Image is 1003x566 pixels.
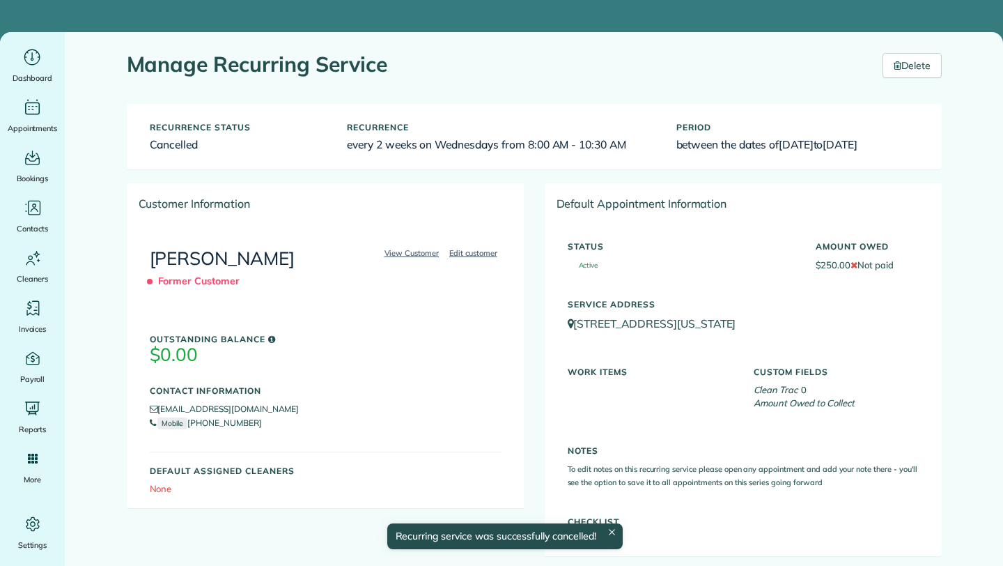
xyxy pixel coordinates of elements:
[568,242,795,251] h5: Status
[823,137,857,151] span: [DATE]
[676,123,919,132] h5: Period
[150,345,501,365] h3: $0.00
[127,184,524,223] div: Customer Information
[157,418,187,429] small: Mobile
[150,402,501,416] li: [EMAIL_ADDRESS][DOMAIN_NAME]
[17,171,49,185] span: Bookings
[347,123,655,132] h5: Recurrence
[13,71,52,85] span: Dashboard
[150,386,501,395] h5: Contact Information
[150,483,172,494] span: None
[801,384,807,395] span: 0
[568,262,598,269] span: Active
[150,123,327,132] h5: Recurrence status
[150,335,501,344] h5: Outstanding Balance
[805,235,929,272] div: $250.00 Not paid
[20,372,45,386] span: Payroll
[883,53,942,78] a: Delete
[387,523,622,549] div: Recurring service was successfully cancelled!
[6,347,59,386] a: Payroll
[568,446,919,455] h5: Notes
[545,184,941,223] div: Default Appointment Information
[754,384,798,395] em: Clean Trac
[6,513,59,552] a: Settings
[6,46,59,85] a: Dashboard
[816,242,919,251] h5: Amount Owed
[568,300,919,309] h5: Service Address
[754,367,919,376] h5: Custom Fields
[24,473,41,487] span: More
[568,316,919,332] p: [STREET_ADDRESS][US_STATE]
[6,96,59,135] a: Appointments
[8,121,58,135] span: Appointments
[445,247,501,259] a: Edit customer
[150,418,262,428] a: Mobile[PHONE_NUMBER]
[6,146,59,185] a: Bookings
[380,247,444,259] a: View Customer
[568,517,919,526] h5: Checklist
[6,297,59,336] a: Invoices
[6,247,59,286] a: Cleaners
[347,139,655,151] h6: every 2 weeks on Wednesdays from 8:00 AM - 10:30 AM
[150,466,501,475] h5: Default Assigned Cleaners
[676,139,919,151] h6: between the dates of to
[150,139,327,151] h6: Cancelled
[754,397,855,408] em: Amount Owed to Collect
[568,367,733,376] h5: Work Items
[779,137,814,151] span: [DATE]
[150,247,295,270] a: [PERSON_NAME]
[17,222,48,236] span: Contacts
[6,197,59,236] a: Contacts
[17,272,48,286] span: Cleaners
[19,422,47,436] span: Reports
[18,538,47,552] span: Settings
[127,53,862,76] h1: Manage Recurring Service
[150,269,246,293] span: Former Customer
[19,322,47,336] span: Invoices
[568,464,917,488] small: To edit notes on this recurring service please open any appointment and add your note there - you...
[6,397,59,436] a: Reports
